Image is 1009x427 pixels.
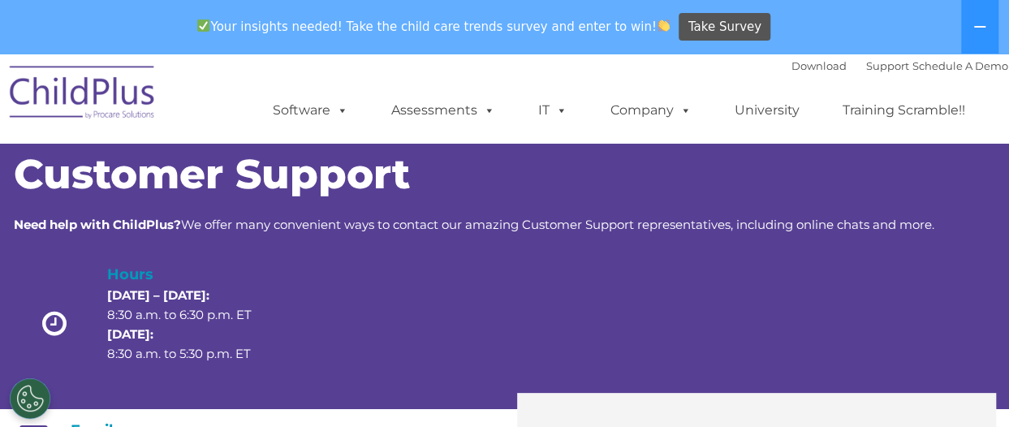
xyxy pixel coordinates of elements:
[10,378,50,419] button: Cookies Settings
[791,59,847,72] a: Download
[2,54,164,136] img: ChildPlus by Procare Solutions
[912,59,1008,72] a: Schedule A Demo
[679,13,770,41] a: Take Survey
[375,94,511,127] a: Assessments
[14,217,934,232] span: We offer many convenient ways to contact our amazing Customer Support representatives, including ...
[191,11,677,42] span: Your insights needed! Take the child care trends survey and enter to win!
[107,263,279,286] h4: Hours
[658,19,670,32] img: 👏
[866,59,909,72] a: Support
[197,19,209,32] img: ✅
[522,94,584,127] a: IT
[107,287,209,303] strong: [DATE] – [DATE]:
[14,217,181,232] strong: Need help with ChildPlus?
[14,149,410,199] span: Customer Support
[107,326,153,342] strong: [DATE]:
[718,94,816,127] a: University
[257,94,364,127] a: Software
[688,13,761,41] span: Take Survey
[594,94,708,127] a: Company
[826,94,981,127] a: Training Scramble!!
[791,59,1008,72] font: |
[107,286,279,364] p: 8:30 a.m. to 6:30 p.m. ET 8:30 a.m. to 5:30 p.m. ET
